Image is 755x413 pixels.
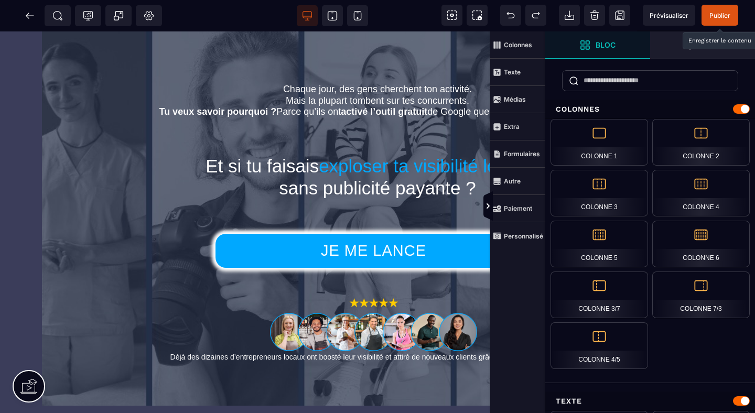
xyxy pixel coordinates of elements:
[215,202,532,236] button: JE ME LANCE
[467,5,488,26] span: Capture d'écran
[45,5,71,26] span: Métadata SEO
[347,5,368,26] span: Voir mobile
[551,221,648,267] div: Colonne 5
[702,5,738,26] span: Enregistrer le contenu
[545,191,556,222] span: Afficher les vues
[52,10,63,21] span: SEO
[551,271,648,318] div: Colonne 3/7
[504,150,540,158] strong: Formulaires
[19,5,40,26] span: Retour
[297,5,318,26] span: Voir bureau
[348,263,400,280] img: 9a6f46f374ff9e5a2dd4d857b5b3b2a1_5_e%CC%81toiles_formation.png
[322,5,343,26] span: Voir tablette
[504,41,532,49] strong: Colonnes
[545,31,650,59] span: Ouvrir les blocs
[490,195,545,222] span: Paiement
[490,140,545,168] span: Formulaires
[270,280,477,321] img: 1063856954d7fde9abfebc33ed0d6fdb_portrait_eleve_formation_fiche_google.png
[545,392,755,411] div: Texte
[159,75,276,85] b: Tu veux savoir pourquoi ?
[58,52,697,86] p: Chaque jour, des gens cherchent ton activité. Mais la plupart tombent sur tes concurrents. Parce ...
[584,5,605,26] span: Nettoyage
[490,222,545,249] span: Personnalisé
[652,221,750,267] div: Colonne 6
[144,10,154,21] span: Réglages Body
[206,114,549,177] span: Et si tu faisais … sans publicité payante ?
[596,41,616,49] strong: Bloc
[652,119,750,166] div: Colonne 2
[652,170,750,216] div: Colonne 4
[504,123,520,131] strong: Extra
[500,5,521,26] span: Défaire
[609,5,630,26] span: Enregistrer
[75,5,101,26] span: Code de suivi
[525,5,546,26] span: Rétablir
[504,204,532,212] strong: Paiement
[504,68,521,76] strong: Texte
[113,10,124,21] span: Popup
[551,322,648,369] div: Colonne 4/5
[341,75,427,85] b: activé l’outil gratuit
[136,5,162,26] span: Favicon
[551,170,648,216] div: Colonne 3
[709,12,730,19] span: Publier
[652,271,750,318] div: Colonne 7/3
[504,95,526,103] strong: Médias
[441,5,462,26] span: Voir les composants
[650,12,688,19] span: Prévisualiser
[504,232,543,240] strong: Personnalisé
[490,168,545,195] span: Autre
[551,119,648,166] div: Colonne 1
[490,113,545,140] span: Extra
[490,59,545,86] span: Texte
[105,5,132,26] span: Créer une alerte modale
[650,31,755,59] span: Ouvrir les calques
[504,177,521,185] strong: Autre
[490,31,545,59] span: Colonnes
[58,321,689,330] p: Déjà des dizaines d’entrepreneurs locaux ont boosté leur visibilité et attiré de nouveaux clients...
[559,5,580,26] span: Importer
[643,5,695,26] span: Aperçu
[545,100,755,119] div: Colonnes
[490,86,545,113] span: Médias
[83,10,93,21] span: Tracking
